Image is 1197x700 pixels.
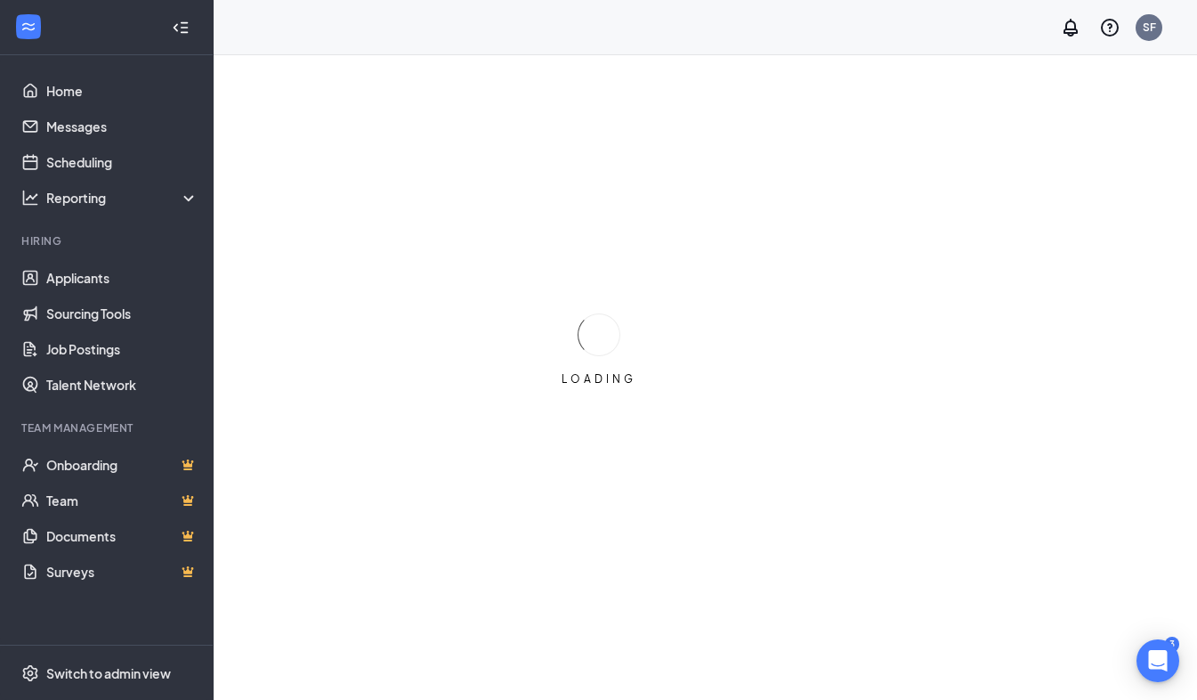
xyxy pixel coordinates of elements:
a: DocumentsCrown [46,518,198,554]
div: Reporting [46,189,199,207]
div: Open Intercom Messenger [1136,639,1179,682]
a: Messages [46,109,198,144]
a: Sourcing Tools [46,296,198,331]
svg: Settings [21,664,39,682]
a: TeamCrown [46,483,198,518]
svg: Analysis [21,189,39,207]
a: Home [46,73,198,109]
div: LOADING [554,371,643,387]
a: Applicants [46,260,198,296]
a: SurveysCrown [46,554,198,590]
a: Talent Network [46,367,198,403]
svg: Collapse [172,19,190,37]
svg: Notifications [1060,17,1081,38]
div: Team Management [21,420,195,435]
a: Scheduling [46,144,198,180]
div: Switch to admin view [46,664,171,682]
div: SF [1143,20,1156,35]
a: OnboardingCrown [46,447,198,483]
svg: WorkstreamLogo [20,18,37,36]
svg: QuestionInfo [1099,17,1120,38]
a: Job Postings [46,331,198,367]
div: Hiring [21,233,195,248]
div: 3 [1165,637,1179,652]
